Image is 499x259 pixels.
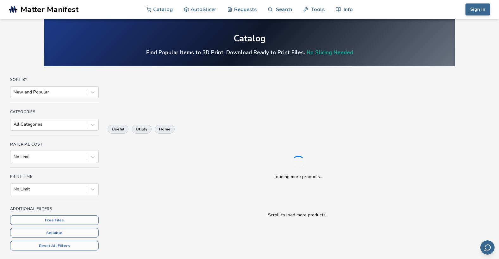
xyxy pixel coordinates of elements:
div: Catalog [234,34,266,44]
h4: Print Time [10,174,99,179]
span: Matter Manifest [21,5,78,14]
button: Send feedback via email [480,240,495,255]
button: Sellable [10,228,99,238]
h4: Sort By [10,77,99,82]
button: home [155,125,175,134]
h4: Additional Filters [10,207,99,211]
button: utility [132,125,152,134]
input: New and Popular [14,90,15,95]
button: Reset All Filters [10,241,99,250]
h4: Material Cost [10,142,99,147]
a: No Slicing Needed [307,49,353,56]
button: Sign In [465,3,490,15]
input: All Categories [14,122,15,127]
input: No Limit [14,154,15,160]
h4: Categories [10,110,99,114]
h4: Find Popular Items to 3D Print. Download Ready to Print Files. [146,49,353,56]
button: useful [108,125,128,134]
p: Loading more products... [274,173,323,180]
input: No Limit [14,187,15,192]
p: Scroll to load more products... [114,212,483,218]
button: Free Files [10,215,99,225]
